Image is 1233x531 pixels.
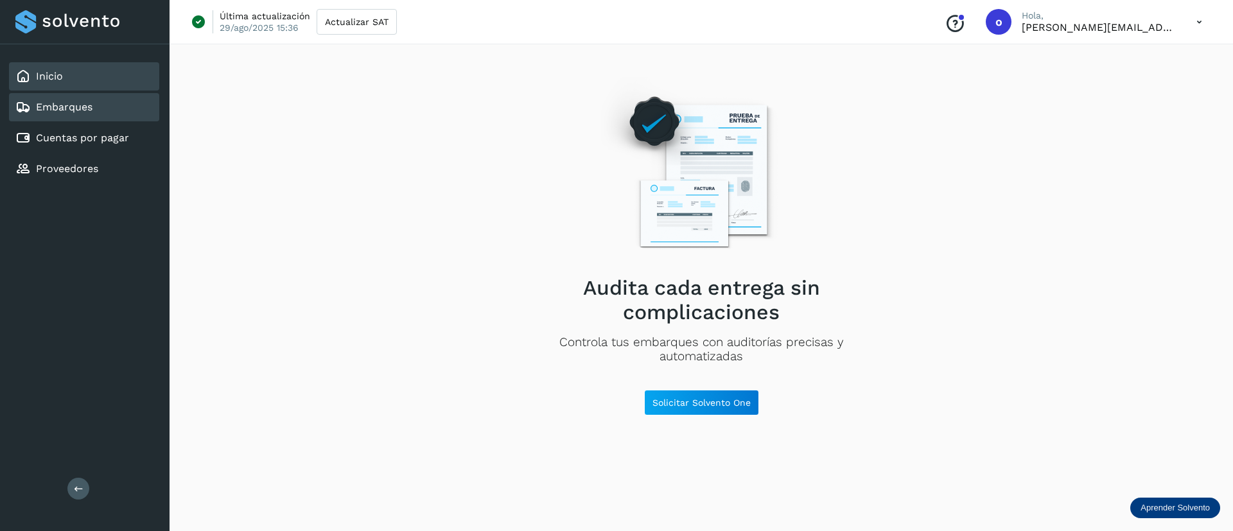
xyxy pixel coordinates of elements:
div: Proveedores [9,155,159,183]
button: Solicitar Solvento One [644,390,759,415]
p: Última actualización [220,10,310,22]
div: Inicio [9,62,159,91]
h2: Audita cada entrega sin complicaciones [518,275,884,325]
span: Solicitar Solvento One [652,398,751,407]
img: Empty state image [590,77,812,265]
button: Actualizar SAT [317,9,397,35]
span: Actualizar SAT [325,17,389,26]
div: Embarques [9,93,159,121]
p: 29/ago/2025 15:36 [220,22,299,33]
a: Proveedores [36,162,98,175]
div: Cuentas por pagar [9,124,159,152]
div: Aprender Solvento [1130,498,1220,518]
p: obed.perez@clcsolutions.com.mx [1022,21,1176,33]
p: Controla tus embarques con auditorías precisas y automatizadas [518,335,884,365]
a: Inicio [36,70,63,82]
p: Hola, [1022,10,1176,21]
a: Embarques [36,101,92,113]
a: Cuentas por pagar [36,132,129,144]
p: Aprender Solvento [1141,503,1210,513]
